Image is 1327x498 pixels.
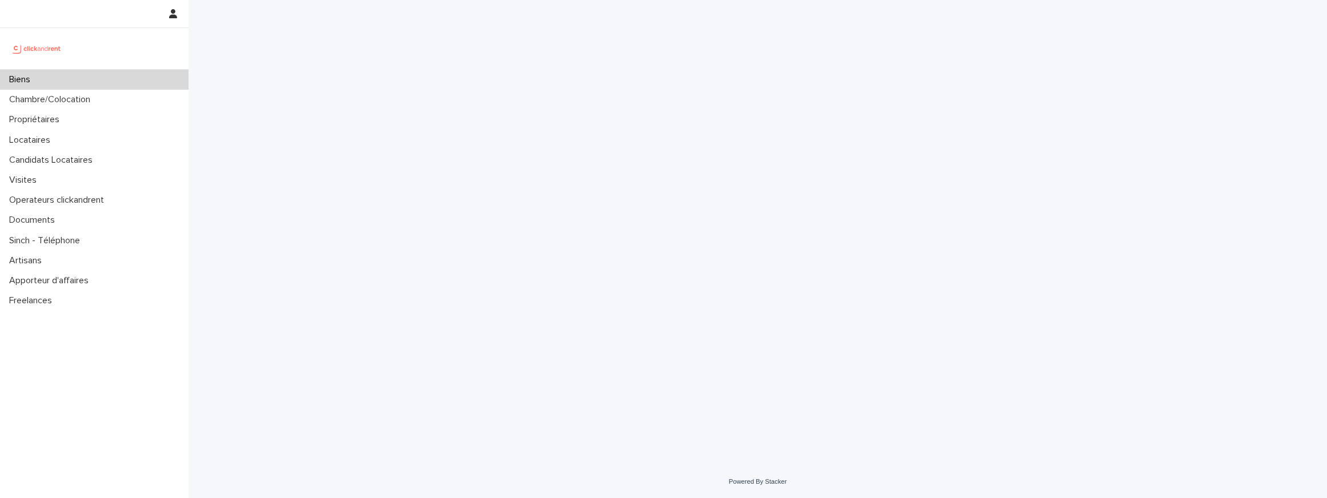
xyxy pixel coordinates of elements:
[729,478,787,485] a: Powered By Stacker
[5,275,98,286] p: Apporteur d'affaires
[5,175,46,186] p: Visites
[5,195,113,206] p: Operateurs clickandrent
[5,295,61,306] p: Freelances
[5,114,69,125] p: Propriétaires
[5,74,39,85] p: Biens
[5,94,99,105] p: Chambre/Colocation
[5,215,64,226] p: Documents
[9,37,65,60] img: UCB0brd3T0yccxBKYDjQ
[5,235,89,246] p: Sinch - Téléphone
[5,135,59,146] p: Locataires
[5,255,51,266] p: Artisans
[5,155,102,166] p: Candidats Locataires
